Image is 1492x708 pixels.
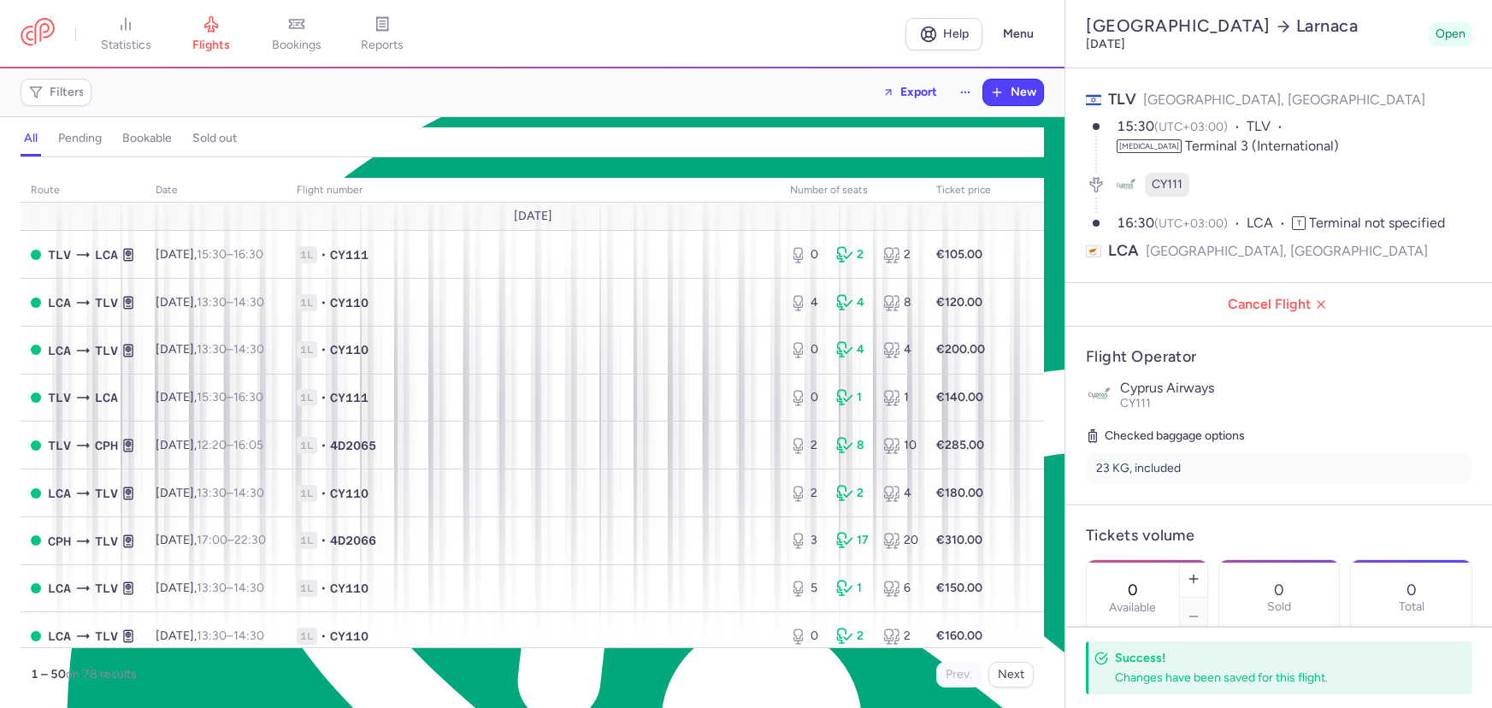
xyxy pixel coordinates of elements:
[936,533,982,547] strong: €310.00
[192,38,230,53] span: flights
[1117,118,1154,134] time: 15:30
[321,485,327,502] span: •
[790,532,823,549] div: 3
[988,662,1034,687] button: Next
[339,15,425,53] a: reports
[883,294,916,311] div: 8
[95,532,118,551] span: TLV
[330,389,369,406] span: CY111
[321,294,327,311] span: •
[297,580,317,597] span: 1L
[836,580,869,597] div: 1
[197,533,266,547] span: –
[1292,216,1306,230] span: T
[790,580,823,597] div: 5
[936,295,982,310] strong: €120.00
[1086,37,1125,51] time: [DATE]
[156,438,263,452] span: [DATE],
[883,628,916,645] div: 2
[936,628,982,643] strong: €160.00
[1086,453,1472,484] li: 23 KG, included
[1086,347,1472,367] h4: Flight Operator
[233,295,264,310] time: 14:30
[197,247,263,262] span: –
[297,246,317,263] span: 1L
[321,341,327,358] span: •
[197,295,227,310] time: 13:30
[836,389,869,406] div: 1
[197,533,227,547] time: 17:00
[321,628,327,645] span: •
[101,38,151,53] span: statistics
[1406,581,1417,599] p: 0
[936,486,983,500] strong: €180.00
[1146,240,1428,262] span: [GEOGRAPHIC_DATA], [GEOGRAPHIC_DATA]
[233,486,264,500] time: 14:30
[1154,216,1228,231] span: (UTC+03:00)
[1247,117,1289,137] span: TLV
[883,246,916,263] div: 2
[233,390,263,404] time: 16:30
[883,485,916,502] div: 4
[156,342,264,357] span: [DATE],
[936,390,983,404] strong: €140.00
[1143,91,1425,108] span: [GEOGRAPHIC_DATA], [GEOGRAPHIC_DATA]
[836,628,869,645] div: 2
[943,27,969,40] span: Help
[297,341,317,358] span: 1L
[95,388,118,407] span: LCA
[297,485,317,502] span: 1L
[1011,86,1036,99] span: New
[936,247,982,262] strong: €105.00
[95,245,118,264] span: LCA
[286,178,780,204] th: Flight number
[1115,670,1435,686] div: Changes have been saved for this flight.
[926,178,1001,204] th: Ticket price
[883,532,916,549] div: 20
[790,341,823,358] div: 0
[197,628,227,643] time: 13:30
[156,390,263,404] span: [DATE],
[168,15,254,53] a: flights
[1309,215,1445,231] span: Terminal not specified
[330,628,369,645] span: CY110
[790,389,823,406] div: 0
[156,533,266,547] span: [DATE],
[234,533,266,547] time: 22:30
[197,390,263,404] span: –
[145,178,286,204] th: date
[197,486,264,500] span: –
[156,295,264,310] span: [DATE],
[233,342,264,357] time: 14:30
[1086,381,1113,408] img: Cyprus Airways logo
[330,485,369,502] span: CY110
[233,438,263,452] time: 16:05
[21,178,145,204] th: route
[513,209,551,223] span: [DATE]
[197,581,227,595] time: 13:30
[197,486,227,500] time: 13:30
[836,341,869,358] div: 4
[254,15,339,53] a: bookings
[883,389,916,406] div: 1
[330,580,369,597] span: CY110
[790,294,823,311] div: 4
[48,532,71,551] span: CPH
[1267,600,1291,614] p: Sold
[321,532,327,549] span: •
[48,293,71,312] span: LCA
[321,437,327,454] span: •
[197,581,264,595] span: –
[330,294,369,311] span: CY110
[197,438,263,452] span: –
[330,341,369,358] span: CY110
[1152,176,1182,193] span: CY111
[883,341,916,358] div: 4
[95,341,118,360] span: TLV
[361,38,404,53] span: reports
[836,437,869,454] div: 8
[297,437,317,454] span: 1L
[1117,215,1154,231] time: 16:30
[66,667,137,681] span: on 78 results
[58,131,102,146] h4: pending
